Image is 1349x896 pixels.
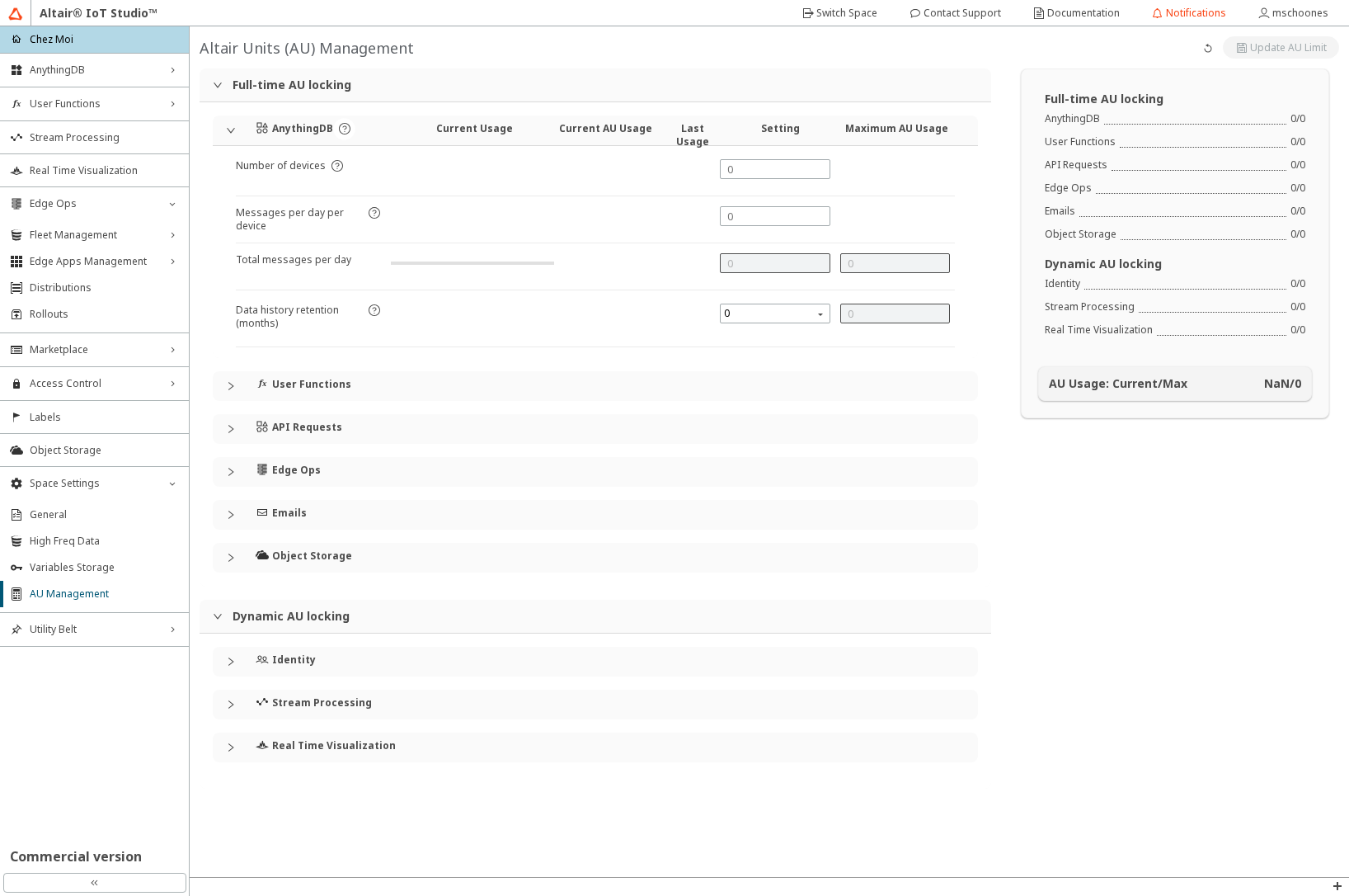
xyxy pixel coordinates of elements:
[1045,205,1075,218] div: Emails
[272,378,351,391] h4: User Functions
[30,308,179,321] span: Rollouts
[226,381,236,391] span: collapsed
[1045,323,1153,337] div: Real Time Visualization
[213,457,978,487] div: Edge Ops
[30,477,159,490] span: Space Settings
[226,467,236,477] span: collapsed
[213,371,978,401] div: User Functions
[30,623,159,636] span: Utility Belt
[30,197,159,210] span: Edge Ops
[272,653,316,667] h4: Identity
[272,739,396,752] h4: Real Time Visualization
[402,122,548,135] h4: Current Usage
[213,647,978,677] div: Identity
[226,657,236,667] span: collapsed
[213,500,978,530] div: Emails
[1290,323,1305,337] div: 0 / 0
[1290,277,1305,290] div: 0 / 0
[30,131,179,144] span: Stream Processing
[213,733,978,762] div: Real Time Visualization
[30,377,159,390] span: Access Control
[1045,257,1305,271] h3: Dynamic AU locking
[839,122,955,135] h4: Maximum AU Usage
[1045,182,1092,195] div: Edge Ops
[1045,158,1107,172] div: API Requests
[1045,112,1100,125] div: AnythingDB
[200,68,991,101] div: Full-time AU locking
[30,32,73,46] p: Chez Moi
[1045,135,1116,149] div: User Functions
[1290,158,1305,172] div: 0 / 0
[1290,228,1305,241] div: 0 / 0
[1290,135,1305,149] div: 0 / 0
[200,600,991,633] div: Dynamic AU locking
[30,229,159,242] span: Fleet Management
[236,159,326,196] article: Number of devices
[226,510,236,520] span: collapsed
[272,507,307,520] h4: Emails
[30,281,179,295] span: Distributions
[226,125,236,135] span: expanded
[30,535,179,548] span: High Freq Data
[272,421,342,434] h4: API Requests
[226,743,236,752] span: collapsed
[1290,300,1305,314] div: 0 / 0
[272,696,372,710] h4: Stream Processing
[236,206,364,243] article: Messages per day per device
[272,122,333,135] h4: AnythingDB
[213,80,223,90] span: expanded
[233,610,978,623] h3: Dynamic AU locking
[213,543,978,573] div: Object Storage
[30,255,159,268] span: Edge Apps Management
[1290,112,1305,125] div: 0 / 0
[1049,377,1187,390] h4: AU Usage: Current/Max
[236,304,364,347] article: Data history retention (months)
[30,164,179,177] span: Real Time Visualization
[722,122,838,135] h4: Setting
[1045,228,1116,241] div: Object Storage
[30,444,179,457] span: Object Storage
[1290,182,1305,195] div: 0 / 0
[272,464,321,477] h4: Edge Ops
[1290,205,1305,218] div: 0 / 0
[226,553,236,563] span: collapsed
[1045,300,1135,314] div: Stream Processing
[233,78,978,92] h3: Full-time AU locking
[226,424,236,434] span: collapsed
[30,64,159,77] span: AnythingDB
[213,611,223,621] span: expanded
[30,508,179,521] span: General
[272,549,352,563] h4: Object Storage
[213,690,978,719] div: Stream Processing
[226,700,236,710] span: collapsed
[213,116,978,145] div: AnythingDBCurrent UsageCurrent AU UsageLast UsageSettingMaximum AU Usage
[30,343,159,356] span: Marketplace
[547,122,663,135] h4: Current AU Usage
[30,97,159,111] span: User Functions
[236,253,351,290] article: Total messages per day
[1045,277,1080,290] div: Identity
[1264,377,1301,390] h4: NaN / 0
[213,414,978,444] div: API Requests
[1045,92,1305,106] h3: Full-time AU locking
[30,561,179,574] span: Variables Storage
[664,122,722,149] h4: Last Usage
[30,587,179,601] span: AU Management
[30,411,179,424] span: Labels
